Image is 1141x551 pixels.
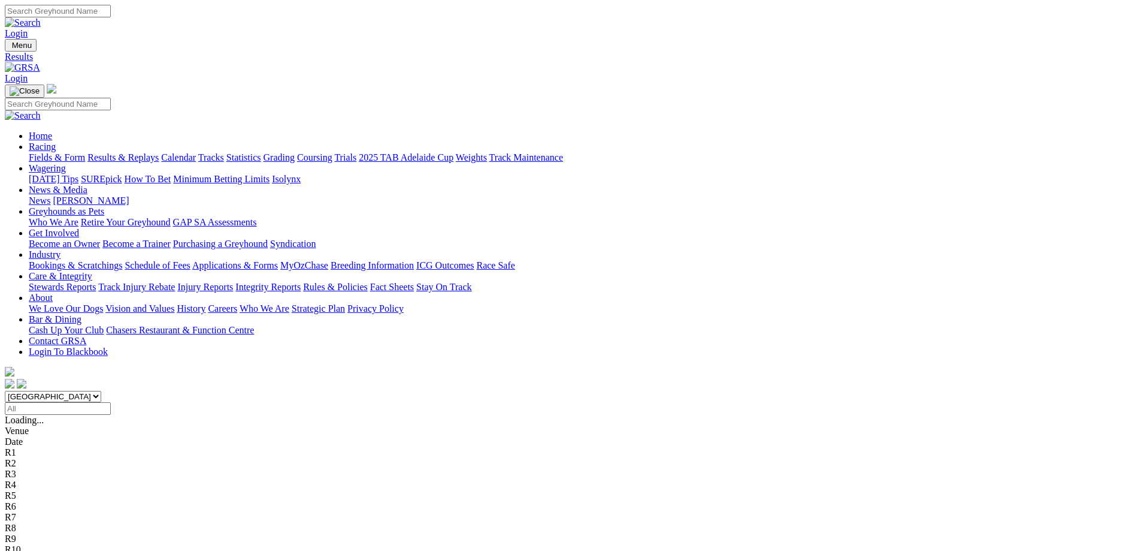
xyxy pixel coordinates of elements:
a: Tracks [198,152,224,162]
a: Schedule of Fees [125,260,190,270]
a: SUREpick [81,174,122,184]
a: Minimum Betting Limits [173,174,270,184]
a: Rules & Policies [303,282,368,292]
a: Stewards Reports [29,282,96,292]
img: Close [10,86,40,96]
a: Weights [456,152,487,162]
a: Contact GRSA [29,336,86,346]
img: facebook.svg [5,379,14,389]
a: Trials [334,152,356,162]
a: Isolynx [272,174,301,184]
a: Care & Integrity [29,271,92,281]
a: About [29,293,53,303]
img: logo-grsa-white.png [5,367,14,377]
a: News [29,195,50,206]
a: Login [5,28,28,38]
a: Bookings & Scratchings [29,260,122,270]
a: History [177,303,205,314]
a: Wagering [29,163,66,173]
button: Toggle navigation [5,39,37,52]
div: Wagering [29,174,1136,185]
a: Chasers Restaurant & Function Centre [106,325,254,335]
a: Syndication [270,239,316,249]
a: Purchasing a Greyhound [173,239,268,249]
div: R1 [5,447,1136,458]
a: Race Safe [476,260,514,270]
div: News & Media [29,195,1136,206]
div: R7 [5,512,1136,523]
a: Results [5,52,1136,62]
a: Fact Sheets [370,282,414,292]
div: Greyhounds as Pets [29,217,1136,228]
img: twitter.svg [17,379,26,389]
a: Racing [29,141,56,152]
a: How To Bet [125,174,171,184]
div: Get Involved [29,239,1136,249]
a: Grading [264,152,295,162]
a: Bar & Dining [29,314,81,324]
div: About [29,303,1136,314]
a: 2025 TAB Adelaide Cup [359,152,453,162]
a: Careers [208,303,237,314]
span: Menu [12,41,32,50]
div: Date [5,436,1136,447]
span: Loading... [5,415,44,425]
a: Breeding Information [331,260,414,270]
a: GAP SA Assessments [173,217,257,227]
a: Results & Replays [87,152,159,162]
a: Track Injury Rebate [98,282,175,292]
a: Privacy Policy [347,303,404,314]
a: Who We Are [29,217,78,227]
a: We Love Our Dogs [29,303,103,314]
div: R3 [5,469,1136,480]
a: Greyhounds as Pets [29,206,104,216]
div: Bar & Dining [29,325,1136,336]
img: GRSA [5,62,40,73]
a: Calendar [161,152,196,162]
a: Track Maintenance [489,152,563,162]
a: [PERSON_NAME] [53,195,129,206]
a: Fields & Form [29,152,85,162]
input: Search [5,98,111,110]
button: Toggle navigation [5,85,44,98]
a: Coursing [297,152,332,162]
div: Industry [29,260,1136,271]
a: Become a Trainer [102,239,171,249]
a: Stay On Track [416,282,471,292]
a: Login [5,73,28,83]
a: Applications & Forms [192,260,278,270]
a: ICG Outcomes [416,260,474,270]
a: Strategic Plan [292,303,345,314]
a: Who We Are [240,303,289,314]
div: R5 [5,490,1136,501]
div: R4 [5,480,1136,490]
img: Search [5,110,41,121]
a: News & Media [29,185,87,195]
a: Login To Blackbook [29,347,108,357]
a: [DATE] Tips [29,174,78,184]
div: Venue [5,426,1136,436]
a: Industry [29,249,60,260]
a: Cash Up Your Club [29,325,104,335]
a: Injury Reports [177,282,233,292]
div: R9 [5,534,1136,544]
a: Integrity Reports [235,282,301,292]
a: Get Involved [29,228,79,238]
a: Statistics [226,152,261,162]
input: Search [5,5,111,17]
div: R2 [5,458,1136,469]
div: Care & Integrity [29,282,1136,293]
div: R6 [5,501,1136,512]
a: Home [29,131,52,141]
a: MyOzChase [280,260,328,270]
img: logo-grsa-white.png [47,84,56,94]
img: Search [5,17,41,28]
input: Select date [5,402,111,415]
a: Vision and Values [105,303,174,314]
a: Retire Your Greyhound [81,217,171,227]
div: R8 [5,523,1136,534]
a: Become an Owner [29,239,100,249]
div: Racing [29,152,1136,163]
